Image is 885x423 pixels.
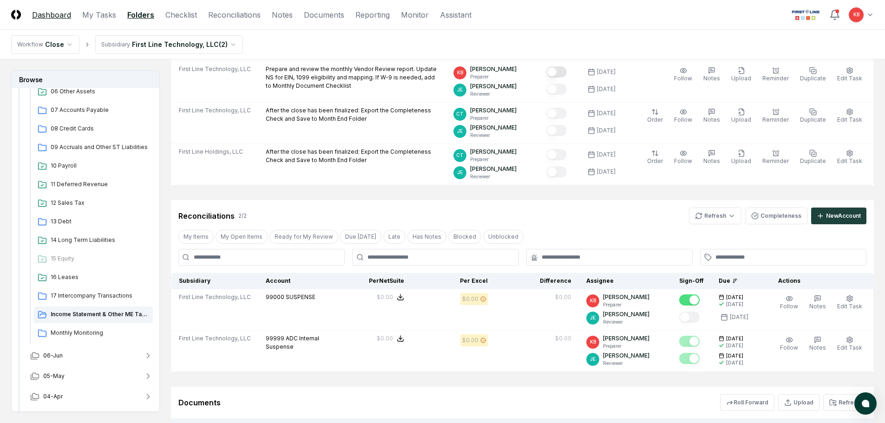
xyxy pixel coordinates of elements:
p: [PERSON_NAME] [603,310,649,319]
button: Mark complete [679,353,700,364]
button: Completeness [745,208,807,224]
span: 04-Apr [43,392,63,401]
span: Notes [703,116,720,123]
a: 14 Long Term Liabilities [34,232,153,249]
span: Order [647,157,663,164]
span: Reminder [762,75,789,82]
p: [PERSON_NAME] [470,82,517,91]
span: Edit Task [837,344,862,351]
a: Reconciliations [208,9,261,20]
span: JE [457,169,463,176]
button: Refresh [689,208,741,224]
p: Reviewer [470,91,517,98]
div: $0.00 [462,295,479,303]
div: [DATE] [597,168,616,176]
div: [DATE] [726,359,743,366]
span: 13 Debt [51,217,149,226]
button: Edit Task [835,65,864,85]
span: First Line Technology, LLC [179,334,251,343]
div: [DATE] [597,150,616,159]
div: [DATE] [597,85,616,93]
button: Order [645,148,665,167]
button: Upload [729,148,753,167]
span: Reminder [762,157,789,164]
span: JE [590,314,596,321]
span: First Line Technology, LLC [179,65,251,73]
span: Notes [809,344,826,351]
a: 08 Credit Cards [34,121,153,137]
span: Edit Task [837,75,862,82]
a: Assistant [440,9,472,20]
button: Mark complete [546,66,567,78]
span: SUSPENSE [286,293,315,300]
p: Preparer [470,115,517,122]
div: Workflow [17,40,43,49]
span: 17 Intercompany Transactions [51,292,149,300]
p: [PERSON_NAME] [603,293,649,301]
div: $0.00 [377,334,393,343]
button: Mark complete [546,84,567,95]
span: 08 Credit Cards [51,124,149,133]
a: Dashboard [32,9,71,20]
button: Reminder [760,148,791,167]
span: First Line Technology, LLC [179,293,251,301]
div: New Account [826,212,861,220]
a: 16 Leases [34,269,153,286]
span: Upload [731,157,751,164]
nav: breadcrumb [11,35,243,54]
div: [DATE] [726,342,743,349]
p: [PERSON_NAME] [470,65,517,73]
span: [DATE] [726,335,743,342]
button: Mark complete [546,125,567,136]
button: 06-Jun [23,345,160,366]
button: Mark complete [679,336,700,347]
div: 2 / 2 [238,212,247,220]
span: Duplicate [800,157,826,164]
div: [DATE] [597,109,616,117]
span: Edit Task [837,157,862,164]
span: 05-May [43,372,65,380]
span: Follow [674,157,692,164]
button: atlas-launcher [854,392,877,415]
p: Prepare and review the monthly Vendor Review report. Update NS for EIN, 1099 eligibility and mapp... [266,65,439,90]
button: My Items [178,230,214,244]
a: 17 Intercompany Transactions [34,288,153,305]
span: JE [457,128,463,135]
div: Reconciliations [178,210,235,221]
span: Duplicate [800,116,826,123]
span: Notes [809,303,826,310]
span: 07 Accounts Payable [51,106,149,114]
button: Mark complete [679,312,700,323]
div: [DATE] [597,126,616,135]
a: Folders [127,9,154,20]
a: Monthly Monitoring [34,325,153,342]
span: 11 Deferred Revenue [51,180,149,189]
button: Follow [672,106,694,126]
div: Subsidiary [101,40,130,49]
p: Reviewer [470,173,517,180]
button: Has Notes [407,230,446,244]
button: Mark complete [546,108,567,119]
button: Follow [672,148,694,167]
p: Preparer [603,301,649,308]
button: Edit Task [835,106,864,126]
span: Upload [731,116,751,123]
p: Preparer [470,156,517,163]
th: Per Excel [412,273,495,289]
button: Edit Task [835,334,864,354]
button: Blocked [448,230,481,244]
button: Reminder [760,65,791,85]
th: Subsidiary [171,273,259,289]
p: After the close has been finalized: Export the Completeness Check and Save to Month End Folder [266,106,439,123]
span: ADC Internal Suspense [266,335,319,350]
a: 07 Accounts Payable [34,102,153,119]
th: Difference [495,273,579,289]
th: Sign-Off [672,273,711,289]
button: Notes [701,65,722,85]
span: JE [590,356,596,363]
span: [DATE] [726,294,743,301]
a: Notes [272,9,293,20]
span: Upload [731,75,751,82]
th: Per NetSuite [328,273,412,289]
p: Preparer [470,73,517,80]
